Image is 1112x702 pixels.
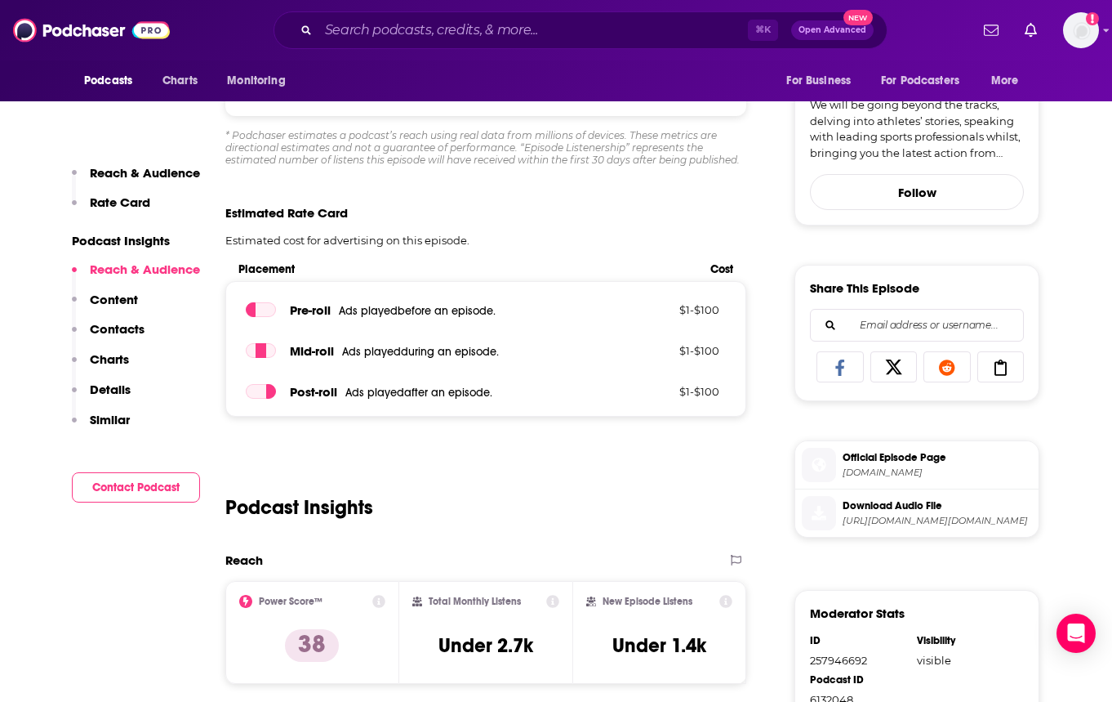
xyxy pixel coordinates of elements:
[318,17,748,43] input: Search podcasts, credits, & more...
[438,633,533,658] h3: Under 2.7k
[90,165,200,181] p: Reach & Audience
[152,65,207,96] a: Charts
[1063,12,1099,48] img: User Profile
[881,69,959,92] span: For Podcasters
[977,16,1005,44] a: Show notifications dropdown
[810,673,906,686] div: Podcast ID
[84,69,132,92] span: Podcasts
[917,654,1013,667] div: visible
[72,472,200,503] button: Contact Podcast
[90,262,200,277] p: Reach & Audience
[810,174,1024,210] button: Follow
[613,385,719,398] p: $ 1 - $ 100
[710,262,733,276] span: Cost
[870,65,983,96] button: open menu
[612,633,706,658] h3: Under 1.4k
[816,351,864,382] a: Share on Facebook
[72,351,129,382] button: Charts
[810,634,906,647] div: ID
[791,20,874,40] button: Open AdvancedNew
[1056,614,1096,653] div: Open Intercom Messenger
[991,69,1019,92] span: More
[90,292,138,307] p: Content
[429,596,521,607] h2: Total Monthly Listens
[613,344,719,357] p: $ 1 - $ 100
[786,69,851,92] span: For Business
[810,654,906,667] div: 257946692
[259,596,322,607] h2: Power Score™
[843,515,1032,527] span: https://anchor.fm/s/105c4fb70/podcast/play/104267280/https%3A%2F%2Fd3ctxlq1ktw2nl.cloudfront.net%...
[613,303,719,316] p: $ 1 - $ 100
[90,382,131,397] p: Details
[73,65,153,96] button: open menu
[72,262,200,292] button: Reach & Audience
[90,321,145,337] p: Contacts
[225,129,746,166] div: * Podchaser estimates a podcast’s reach using real data from millions of devices. These metrics a...
[290,302,331,318] span: Pre -roll
[603,596,692,607] h2: New Episode Listens
[290,343,334,359] span: Mid -roll
[72,292,138,322] button: Content
[225,495,373,520] h2: Podcast Insights
[225,552,263,568] h2: Reach
[72,195,150,225] button: Rate Card
[980,65,1039,96] button: open menu
[227,69,285,92] span: Monitoring
[843,499,1032,513] span: Download Audio File
[843,450,1032,465] span: Official Episode Page
[345,386,492,400] span: Ads played after an episode .
[162,69,198,92] span: Charts
[1063,12,1099,48] span: Logged in as NicolaLynch
[802,496,1032,530] a: Download Audio File[URL][DOMAIN_NAME][DOMAIN_NAME]
[72,382,131,412] button: Details
[810,309,1024,342] div: Search followers
[72,165,200,195] button: Reach & Audience
[843,467,1032,479] span: podcasters.spotify.com
[90,195,150,210] p: Rate Card
[225,205,348,221] span: Estimated Rate Card
[798,26,866,34] span: Open Advanced
[802,448,1032,482] a: Official Episode Page[DOMAIN_NAME]
[977,351,1025,382] a: Copy Link
[72,412,130,442] button: Similar
[339,304,496,318] span: Ads played before an episode .
[1063,12,1099,48] button: Show profile menu
[90,351,129,367] p: Charts
[923,351,971,382] a: Share on Reddit
[90,412,130,427] p: Similar
[274,11,887,49] div: Search podcasts, credits, & more...
[290,384,337,400] span: Post -roll
[843,10,873,25] span: New
[870,351,918,382] a: Share on X/Twitter
[72,321,145,351] button: Contacts
[342,345,499,359] span: Ads played during an episode .
[285,629,339,662] p: 38
[13,15,170,46] img: Podchaser - Follow, Share and Rate Podcasts
[238,262,696,276] span: Placement
[225,234,746,247] p: Estimated cost for advertising on this episode.
[810,606,905,621] h3: Moderator Stats
[810,97,1024,161] a: We will be going beyond the tracks, delving into athletes’ stories, speaking with leading sports ...
[775,65,871,96] button: open menu
[917,634,1013,647] div: Visibility
[824,310,1010,341] input: Email address or username...
[72,233,200,248] p: Podcast Insights
[1086,12,1099,25] svg: Add a profile image
[1018,16,1043,44] a: Show notifications dropdown
[748,20,778,41] span: ⌘ K
[216,65,306,96] button: open menu
[810,280,919,296] h3: Share This Episode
